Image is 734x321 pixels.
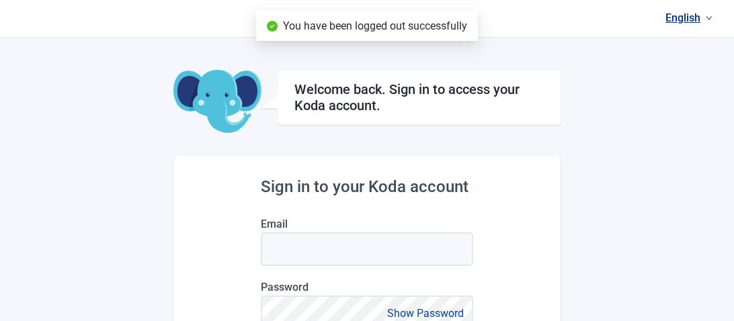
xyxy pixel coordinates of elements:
h1: Welcome back. Sign in to access your Koda account. [294,81,544,113]
a: Current language: English [660,7,718,29]
span: down [706,15,712,21]
h2: Sign in to your Koda account [261,177,473,196]
span: check-circle [267,21,278,32]
label: Email [261,218,473,230]
img: Koda Health [298,8,436,30]
span: You have been logged out successfully [283,19,467,32]
img: Koda Elephant [173,70,261,134]
label: Password [261,281,473,293]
